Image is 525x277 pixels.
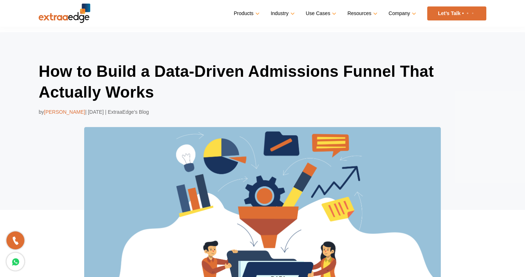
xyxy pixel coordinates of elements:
a: Use Cases [306,8,335,19]
a: Company [389,8,415,19]
a: Industry [271,8,293,19]
a: Let’s Talk [427,6,486,20]
span: [PERSON_NAME] [44,109,85,115]
a: Products [234,8,258,19]
a: Resources [347,8,376,19]
div: by | [DATE] | ExtraaEdge’s Blog [39,108,486,116]
h1: How to Build a Data-Driven Admissions Funnel That Actually Works [39,61,486,102]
